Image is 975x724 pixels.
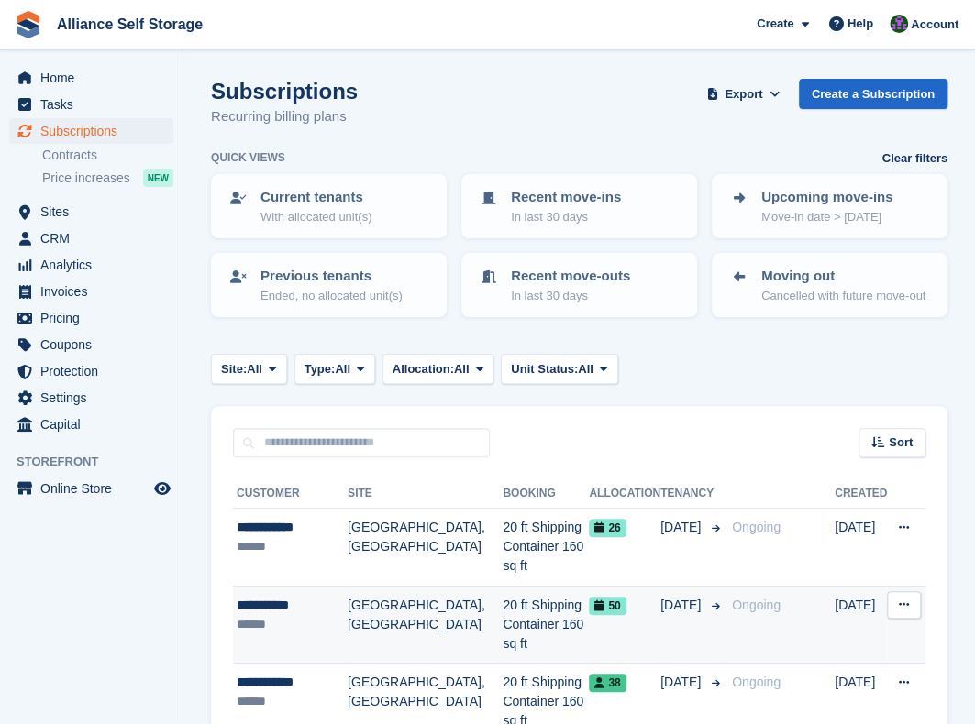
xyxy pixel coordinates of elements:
[348,509,503,587] td: [GEOGRAPHIC_DATA], [GEOGRAPHIC_DATA]
[732,675,781,689] span: Ongoing
[40,199,150,225] span: Sites
[42,147,173,164] a: Contracts
[40,411,150,437] span: Capital
[221,360,247,378] span: Site:
[511,208,621,226] p: In last 30 days
[15,11,42,38] img: stora-icon-8386f47178a22dfd0bd8f6a31ec36ba5ce8667c1dd55bd0f319d3a0aa187defe.svg
[589,479,660,509] th: Allocation
[40,65,150,91] span: Home
[757,15,793,33] span: Create
[40,252,150,278] span: Analytics
[9,305,173,331] a: menu
[732,598,781,612] span: Ongoing
[704,79,784,109] button: Export
[725,85,762,104] span: Export
[501,354,617,384] button: Unit Status: All
[589,597,626,615] span: 50
[911,16,958,34] span: Account
[890,15,908,33] img: Romilly Norton
[260,287,403,305] p: Ended, no allocated unit(s)
[511,287,630,305] p: In last 30 days
[9,118,173,144] a: menu
[9,358,173,384] a: menu
[305,360,336,378] span: Type:
[9,411,173,437] a: menu
[348,586,503,664] td: [GEOGRAPHIC_DATA], [GEOGRAPHIC_DATA]
[42,168,173,188] a: Price increases NEW
[260,266,403,287] p: Previous tenants
[463,255,695,315] a: Recent move-outs In last 30 days
[463,176,695,236] a: Recent move-ins In last 30 days
[50,9,210,39] a: Alliance Self Storage
[761,187,892,208] p: Upcoming move-ins
[9,385,173,411] a: menu
[9,476,173,501] a: menu
[589,674,626,692] span: 38
[511,187,621,208] p: Recent move-ins
[40,476,150,501] span: Online Store
[9,332,173,357] a: menu
[714,176,946,236] a: Upcoming move-ins Move-in date > [DATE]
[660,596,704,615] span: [DATE]
[294,354,375,384] button: Type: All
[9,199,173,225] a: menu
[889,433,913,452] span: Sort
[660,479,725,509] th: Tenancy
[233,479,348,509] th: Customer
[503,479,589,509] th: Booking
[40,118,150,144] span: Subscriptions
[211,106,358,127] p: Recurring billing plans
[211,354,287,384] button: Site: All
[848,15,873,33] span: Help
[660,673,704,692] span: [DATE]
[761,208,892,226] p: Move-in date > [DATE]
[335,360,350,378] span: All
[835,586,887,664] td: [DATE]
[211,79,358,104] h1: Subscriptions
[503,586,589,664] td: 20 ft Shipping Container 160 sq ft
[40,385,150,411] span: Settings
[881,149,947,168] a: Clear filters
[761,266,925,287] p: Moving out
[9,65,173,91] a: menu
[143,169,173,187] div: NEW
[213,255,445,315] a: Previous tenants Ended, no allocated unit(s)
[9,279,173,304] a: menu
[211,149,285,166] h6: Quick views
[799,79,947,109] a: Create a Subscription
[40,279,150,304] span: Invoices
[151,477,173,499] a: Preview store
[17,453,183,471] span: Storefront
[42,170,130,187] span: Price increases
[835,479,887,509] th: Created
[714,255,946,315] a: Moving out Cancelled with future move-out
[382,354,494,384] button: Allocation: All
[511,360,578,378] span: Unit Status:
[454,360,470,378] span: All
[40,225,150,251] span: CRM
[660,518,704,537] span: [DATE]
[40,305,150,331] span: Pricing
[9,225,173,251] a: menu
[260,187,371,208] p: Current tenants
[40,358,150,384] span: Protection
[393,360,454,378] span: Allocation:
[9,92,173,117] a: menu
[578,360,593,378] span: All
[732,520,781,534] span: Ongoing
[213,176,445,236] a: Current tenants With allocated unit(s)
[511,266,630,287] p: Recent move-outs
[9,252,173,278] a: menu
[761,287,925,305] p: Cancelled with future move-out
[40,332,150,357] span: Coupons
[260,208,371,226] p: With allocated unit(s)
[348,479,503,509] th: Site
[247,360,262,378] span: All
[589,519,626,537] span: 26
[835,509,887,587] td: [DATE]
[40,92,150,117] span: Tasks
[503,509,589,587] td: 20 ft Shipping Container 160 sq ft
